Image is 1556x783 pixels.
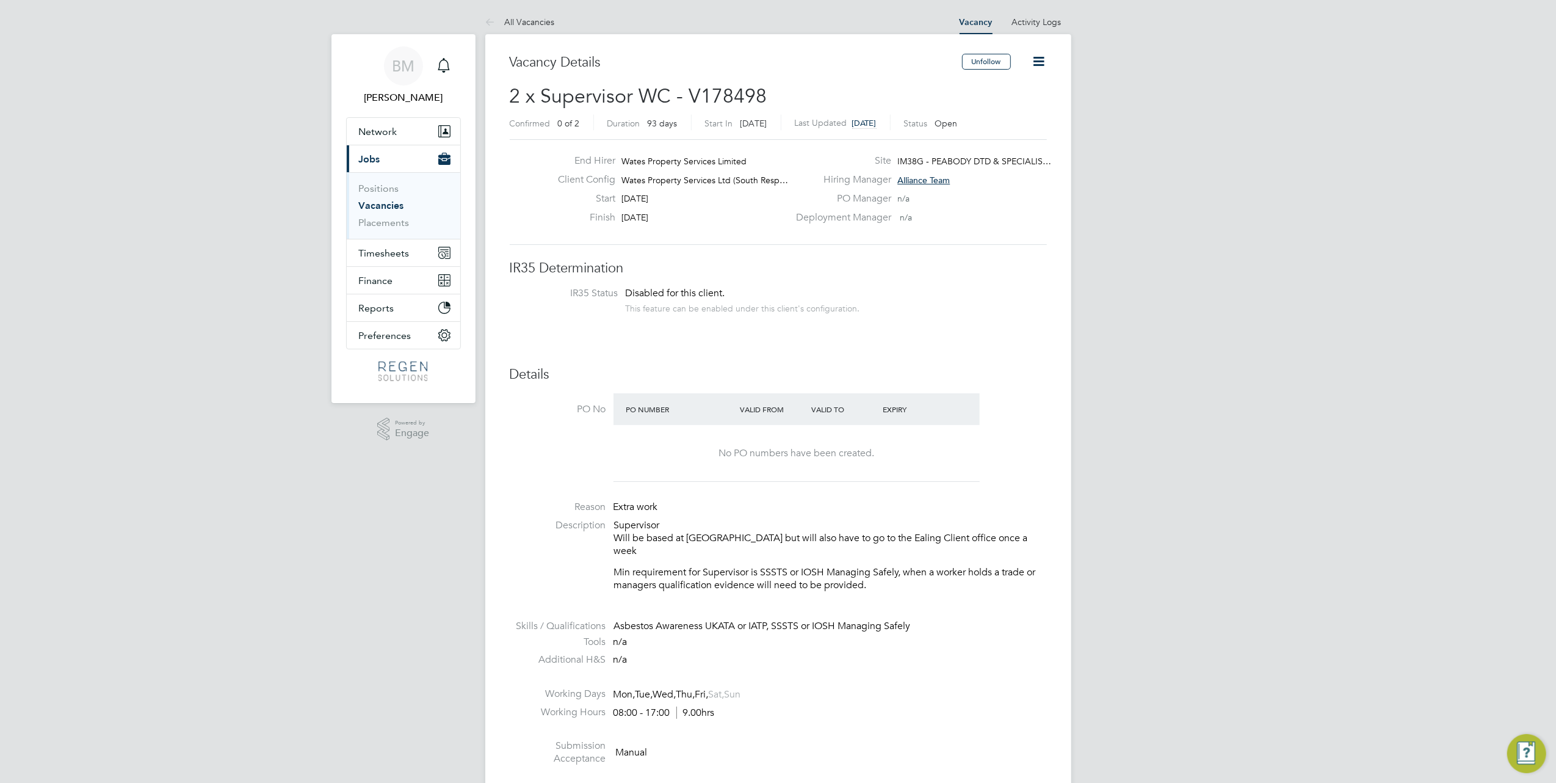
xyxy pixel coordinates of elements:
[795,117,847,128] label: Last Updated
[935,118,958,129] span: Open
[346,46,461,105] a: BM[PERSON_NAME]
[789,173,891,186] label: Hiring Manager
[359,330,411,341] span: Preferences
[613,707,715,719] div: 08:00 - 17:00
[510,501,606,514] label: Reason
[359,302,394,314] span: Reports
[623,398,737,420] div: PO Number
[626,300,860,314] div: This feature can be enabled under this client's configuration.
[725,688,741,701] span: Sun
[709,688,725,701] span: Sat,
[621,175,788,186] span: Wates Property Services Ltd (South Resp…
[897,175,950,186] span: Alliance Team
[359,217,410,228] a: Placements
[614,519,1047,557] p: Supervisor Will be based at [GEOGRAPHIC_DATA] but will also have to go to the Ealing Client offic...
[378,362,428,381] img: regensolutions-logo-retina.png
[676,707,715,719] span: 9.00hrs
[510,54,962,71] h3: Vacancy Details
[359,275,393,286] span: Finance
[510,654,606,666] label: Additional H&S
[510,688,606,701] label: Working Days
[392,58,414,74] span: BM
[613,654,628,666] span: n/a
[359,200,404,211] a: Vacancies
[852,118,877,128] span: [DATE]
[510,260,1047,277] h3: IR35 Determination
[395,418,429,428] span: Powered by
[614,566,1047,592] p: Min requirement for Supervisor is SSSTS or IOSH Managing Safely, when a worker holds a trade or m...
[614,620,1047,633] div: Asbestos Awareness UKATA or IATP, SSSTS or IOSH Managing Safely
[510,403,606,416] label: PO No
[510,620,606,633] label: Skills / Qualifications
[789,155,891,167] label: Site
[613,636,628,648] span: n/a
[359,126,397,137] span: Network
[897,193,910,204] span: n/a
[607,118,640,129] label: Duration
[510,636,606,649] label: Tools
[510,519,606,532] label: Description
[347,145,460,172] button: Jobs
[347,118,460,145] button: Network
[705,118,733,129] label: Start In
[377,418,429,441] a: Powered byEngage
[676,688,695,701] span: Thu,
[960,17,993,27] a: Vacancy
[904,118,928,129] label: Status
[347,322,460,349] button: Preferences
[548,192,615,205] label: Start
[695,688,709,701] span: Fri,
[897,156,1051,167] span: IM38G - PEABODY DTD & SPECIALIS…
[548,211,615,224] label: Finish
[510,706,606,719] label: Working Hours
[789,211,891,224] label: Deployment Manager
[347,239,460,266] button: Timesheets
[522,287,618,300] label: IR35 Status
[1012,16,1062,27] a: Activity Logs
[737,398,808,420] div: Valid From
[347,294,460,321] button: Reports
[880,398,951,420] div: Expiry
[616,747,648,759] span: Manual
[331,34,476,403] nav: Main navigation
[558,118,580,129] span: 0 of 2
[510,118,551,129] label: Confirmed
[548,155,615,167] label: End Hirer
[808,398,880,420] div: Valid To
[626,287,725,299] span: Disabled for this client.
[510,84,767,108] span: 2 x Supervisor WC - V178498
[653,688,676,701] span: Wed,
[740,118,767,129] span: [DATE]
[621,193,648,204] span: [DATE]
[1507,734,1546,773] button: Engage Resource Center
[621,212,648,223] span: [DATE]
[485,16,555,27] a: All Vacancies
[626,447,968,460] div: No PO numbers have been created.
[613,688,635,701] span: Mon,
[395,428,429,439] span: Engage
[359,183,399,194] a: Positions
[359,247,410,259] span: Timesheets
[900,212,912,223] span: n/a
[789,192,891,205] label: PO Manager
[346,90,461,105] span: Billy Mcnamara
[359,153,380,165] span: Jobs
[346,362,461,381] a: Go to home page
[621,156,747,167] span: Wates Property Services Limited
[347,172,460,239] div: Jobs
[648,118,678,129] span: 93 days
[613,501,658,513] span: Extra work
[510,366,1047,384] h3: Details
[635,688,653,701] span: Tue,
[962,54,1011,70] button: Unfollow
[347,267,460,294] button: Finance
[548,173,615,186] label: Client Config
[510,740,606,765] label: Submission Acceptance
